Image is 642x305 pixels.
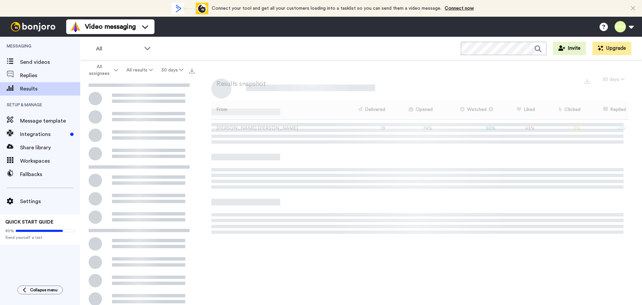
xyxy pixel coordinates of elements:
[212,6,441,11] span: Connect your tool and get all your customers loading into a tasklist so you can send them a video...
[17,286,63,294] button: Collapse menu
[583,101,629,119] th: Replied
[211,119,336,138] td: [PERSON_NAME] [PERSON_NAME]
[70,21,81,32] img: vm-color.svg
[20,197,80,205] span: Settings
[189,68,195,73] img: export.svg
[20,117,80,125] span: Message template
[584,79,590,84] img: export.svg
[20,71,80,80] span: Replies
[5,235,75,240] span: Send yourself a test
[122,64,157,76] button: All results
[336,119,388,138] td: 19
[388,101,435,119] th: Opened
[82,61,122,80] button: All assignees
[157,64,187,76] button: 30 days
[435,101,499,119] th: Watched
[538,101,583,119] th: Clicked
[5,228,14,234] span: 80%
[20,170,80,178] span: Fallbacks
[538,119,583,138] td: 0 %
[20,130,68,138] span: Integrations
[599,73,629,86] button: 30 days
[593,42,631,55] button: Upgrade
[388,119,435,138] td: 74 %
[85,22,136,31] span: Video messaging
[187,65,197,75] button: Export all results that match these filters now.
[553,42,586,55] button: Invite
[20,144,80,152] span: Share library
[96,45,141,53] span: All
[498,101,537,119] th: Liked
[8,22,58,31] img: bj-logo-header-white.svg
[498,119,537,138] td: 43 %
[582,76,592,86] button: Export a summary of each team member’s results that match this filter now.
[20,85,80,93] span: Results
[5,220,53,224] span: QUICK START GUIDE
[20,58,80,66] span: Send videos
[30,287,58,293] span: Collapse menu
[445,6,474,11] a: Connect now
[172,3,208,14] div: animation
[86,63,113,77] span: All assignees
[20,157,80,165] span: Workspaces
[435,119,499,138] td: 50 %
[583,119,629,138] td: 21 %
[336,101,388,119] th: Delivered
[211,101,336,119] th: From
[211,80,265,88] h2: Results snapshot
